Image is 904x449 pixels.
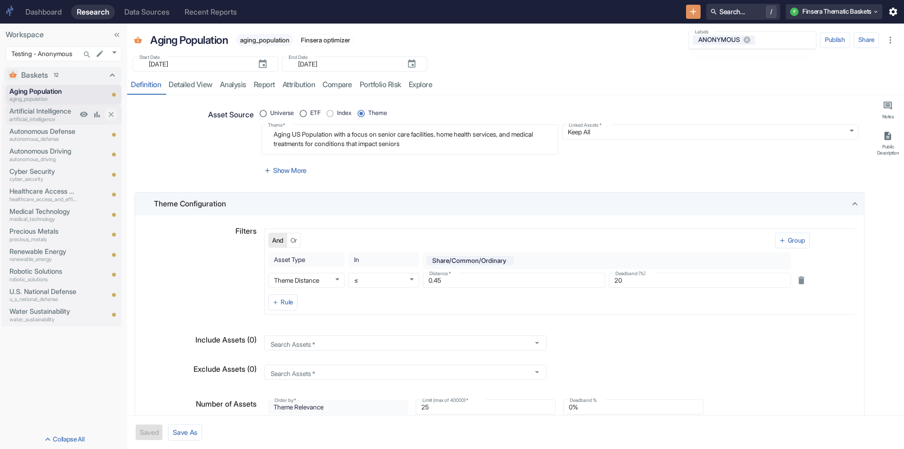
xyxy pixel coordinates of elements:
svg: Close item [107,110,115,119]
button: Or [287,233,301,248]
p: Number of Assets [196,399,257,410]
a: Data Sources [119,5,175,19]
label: Deadband % [570,397,597,404]
a: U.S. National Defenseu_s_national_defense [9,286,77,303]
a: attribution [279,75,319,95]
span: ETF [310,109,321,118]
span: ANONYMOUS [694,35,746,44]
p: Aging Population [150,32,228,48]
p: Artificial Intelligence [9,106,77,116]
button: Save As [168,424,202,441]
a: compare [319,75,356,95]
button: FFinsera Thematic Baskets [786,4,882,19]
span: Theme [368,109,387,118]
p: aging_population [9,95,77,103]
label: Distance [429,270,451,277]
a: Healthcare Access and Efficiencyhealthcare_access_and_efficiency [9,186,77,203]
div: Recent Reports [185,8,237,16]
a: Recent Reports [179,5,242,19]
a: detailed view [165,75,216,95]
a: Artificial Intelligenceartificial_intelligence [9,106,77,123]
p: robotic_solutions [9,276,77,284]
p: autonomous_defense [9,135,77,143]
p: U.S. National Defense [9,286,77,297]
div: Research [77,8,109,16]
p: healthcare_access_and_efficiency [9,196,77,204]
button: New Resource [686,5,701,19]
label: Deadband (%) [615,270,646,277]
p: artificial_intelligence [9,115,77,123]
button: Delete rule [794,273,809,288]
div: Testing - Anonymous [6,46,121,61]
label: Order by [274,397,296,404]
div: Keep All [562,124,859,139]
p: Medical Technology [9,206,77,217]
div: ANONYMOUS [693,35,756,45]
p: Filters [235,226,257,237]
p: Aging Population [9,86,77,97]
label: End Date [289,54,308,61]
a: Explore [405,75,436,95]
label: Start Date [139,54,160,61]
label: Labels [695,28,709,35]
a: Autonomous Drivingautonomous_driving [9,146,77,163]
button: Open [531,337,543,349]
p: medical_technology [9,215,77,223]
a: Autonomous Defenseautonomous_defense [9,126,77,143]
p: Healthcare Access and Efficiency [9,186,77,196]
a: Aging Populationaging_population [9,86,77,103]
button: edit [93,47,106,60]
button: And [268,233,287,248]
a: Medical Technologymedical_technology [9,206,77,223]
p: renewable_energy [9,255,77,263]
div: F [790,8,799,16]
div: In [348,252,419,267]
button: Show More [261,160,311,181]
p: Cyber Security [9,166,77,177]
div: Theme Relevance [268,400,408,415]
div: Theme Configuration [135,193,864,215]
button: Publish [820,32,850,48]
p: Autonomous Defense [9,126,77,137]
label: Linked Assets [569,122,601,129]
p: Autonomous Driving [9,146,77,156]
p: Theme Configuration [154,198,226,210]
button: Search... [81,48,94,61]
a: Renewable Energyrenewable_energy [9,246,77,263]
p: Water Sustainability [9,306,77,317]
p: autonomous_driving [9,155,77,163]
div: Baskets12 [4,67,121,84]
button: Search.../ [706,4,780,20]
label: Theme [268,122,285,129]
span: Basket [134,36,142,46]
button: Collapse Sidebar [110,28,123,41]
div: ≤ [348,273,419,288]
p: Asset Source [208,109,254,121]
span: 12 [50,71,62,79]
a: Portfolio Risk [356,75,405,95]
div: Public Description [876,144,900,155]
div: Dashboard [25,8,62,16]
p: Include Assets (0) [195,335,257,346]
label: Limit (max of 40000) [422,397,468,404]
span: Finsera optimizer [298,36,354,44]
button: Rule [268,294,298,310]
div: Aging Population [148,30,231,51]
p: Workspace [6,29,121,41]
a: Dashboard [20,5,67,19]
button: Open [531,366,543,378]
div: position [261,106,395,121]
button: Collapse All [2,432,125,447]
p: cyber_security [9,175,77,183]
button: Notes [874,97,902,123]
a: report [250,75,279,95]
div: resource tabs [127,75,904,95]
input: yyyy-mm-dd [143,58,250,70]
p: Exclude Assets (0) [194,364,257,375]
button: Share [854,32,879,48]
a: Cyber Securitycyber_security [9,166,77,183]
textarea: Aging US Population with a focus on senior care facilities, home health services, and medical tre... [268,128,552,150]
button: Group [775,233,810,249]
p: u_s_national_defense [9,295,77,303]
span: Index [337,109,352,118]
